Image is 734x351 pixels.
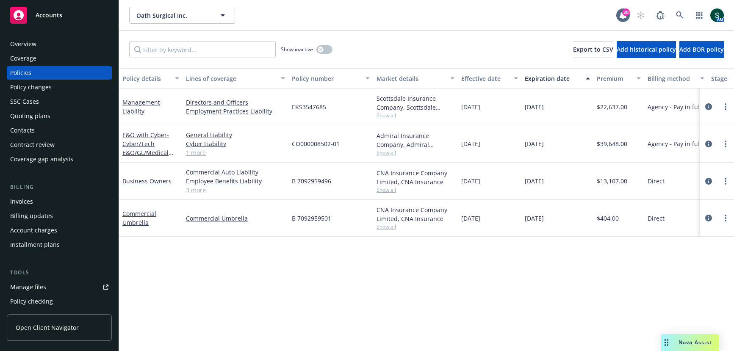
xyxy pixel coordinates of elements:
div: Billing updates [10,209,53,223]
span: Open Client Navigator [16,323,79,332]
a: Directors and Officers [186,98,285,107]
div: Coverage [10,52,36,65]
a: circleInformation [704,176,714,186]
span: Show all [377,186,454,193]
a: Commercial Umbrella [186,214,285,223]
a: Coverage [7,52,112,65]
div: Policy number [292,74,360,83]
button: Nova Assist [661,334,719,351]
a: Employment Practices Liability [186,107,285,116]
div: Invoices [10,195,33,208]
a: Manage files [7,280,112,294]
div: Manage files [10,280,46,294]
div: Expiration date [525,74,581,83]
div: Policies [10,66,31,80]
span: Export to CSV [573,45,613,53]
div: Contract review [10,138,55,152]
span: Oath Surgical Inc. [136,11,210,20]
span: $404.00 [597,214,619,223]
div: CNA Insurance Company Limited, CNA Insurance [377,169,454,186]
a: SSC Cases [7,95,112,108]
button: Add historical policy [617,41,676,58]
a: 3 more [186,185,285,194]
a: Management Liability [122,98,160,115]
a: Quoting plans [7,109,112,123]
button: Market details [373,68,458,88]
a: circleInformation [704,102,714,112]
div: Admiral Insurance Company, Admiral Insurance Group ([PERSON_NAME] Corporation), [GEOGRAPHIC_DATA] [377,131,454,149]
a: Installment plans [7,238,112,252]
span: Agency - Pay in full [648,139,701,148]
a: more [720,176,731,186]
a: circleInformation [704,213,714,223]
a: Report a Bug [652,7,669,24]
a: more [720,139,731,149]
span: [DATE] [525,214,544,223]
button: Effective date [458,68,521,88]
a: more [720,102,731,112]
div: Premium [597,74,632,83]
span: EKS3547685 [292,102,326,111]
button: Policy details [119,68,183,88]
span: B 7092959496 [292,177,331,185]
div: Billing method [648,74,695,83]
span: [DATE] [461,102,480,111]
a: Contract review [7,138,112,152]
input: Filter by keyword... [129,41,276,58]
a: Start snowing [632,7,649,24]
div: 28 [622,8,630,16]
a: more [720,213,731,223]
div: Contacts [10,124,35,137]
div: Policy changes [10,80,52,94]
div: Overview [10,37,36,51]
span: Show all [377,112,454,119]
span: Accounts [36,12,62,19]
button: Export to CSV [573,41,613,58]
span: Add historical policy [617,45,676,53]
span: Show all [377,223,454,230]
a: Policy changes [7,80,112,94]
a: E&O with Cyber [122,131,169,166]
button: Lines of coverage [183,68,288,88]
a: 1 more [186,148,285,157]
a: circleInformation [704,139,714,149]
a: Employee Benefits Liability [186,177,285,185]
div: Quoting plans [10,109,50,123]
button: Add BOR policy [679,41,724,58]
div: Account charges [10,224,57,237]
div: Scottsdale Insurance Company, Scottsdale Insurance Company (Nationwide), E-Risk Services, Amwins [377,94,454,112]
span: $22,637.00 [597,102,627,111]
a: Overview [7,37,112,51]
div: Installment plans [10,238,60,252]
span: Nova Assist [679,339,712,346]
a: General Liability [186,130,285,139]
a: Accounts [7,3,112,27]
span: B 7092959501 [292,214,331,223]
span: Direct [648,214,665,223]
div: Market details [377,74,445,83]
span: Direct [648,177,665,185]
div: Tools [7,268,112,277]
div: Lines of coverage [186,74,276,83]
div: SSC Cases [10,95,39,108]
span: [DATE] [525,177,544,185]
span: Add BOR policy [679,45,724,53]
button: Policy number [288,68,373,88]
span: [DATE] [461,139,480,148]
span: $39,648.00 [597,139,627,148]
span: Agency - Pay in full [648,102,701,111]
a: Contacts [7,124,112,137]
button: Expiration date [521,68,593,88]
button: Premium [593,68,644,88]
div: Policy checking [10,295,53,308]
a: Commercial Umbrella [122,210,156,227]
div: Billing [7,183,112,191]
div: Coverage gap analysis [10,152,73,166]
span: [DATE] [461,177,480,185]
span: [DATE] [525,102,544,111]
div: Drag to move [661,334,672,351]
img: photo [710,8,724,22]
a: Business Owners [122,177,172,185]
a: Account charges [7,224,112,237]
a: Policy checking [7,295,112,308]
